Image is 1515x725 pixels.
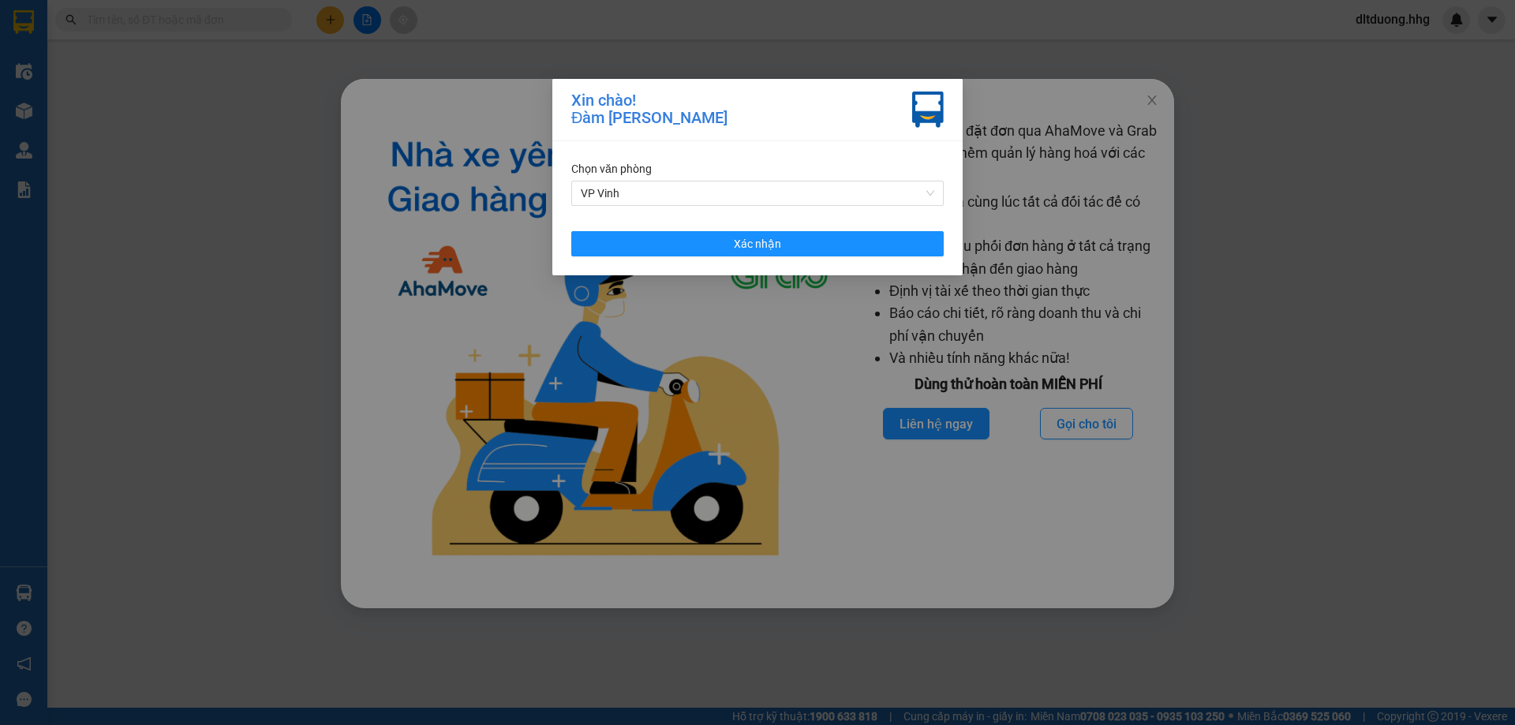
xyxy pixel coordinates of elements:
[571,92,728,128] div: Xin chào! Đàm [PERSON_NAME]
[734,235,781,252] span: Xác nhận
[571,160,944,178] div: Chọn văn phòng
[581,181,934,205] span: VP Vinh
[571,231,944,256] button: Xác nhận
[912,92,944,128] img: vxr-icon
